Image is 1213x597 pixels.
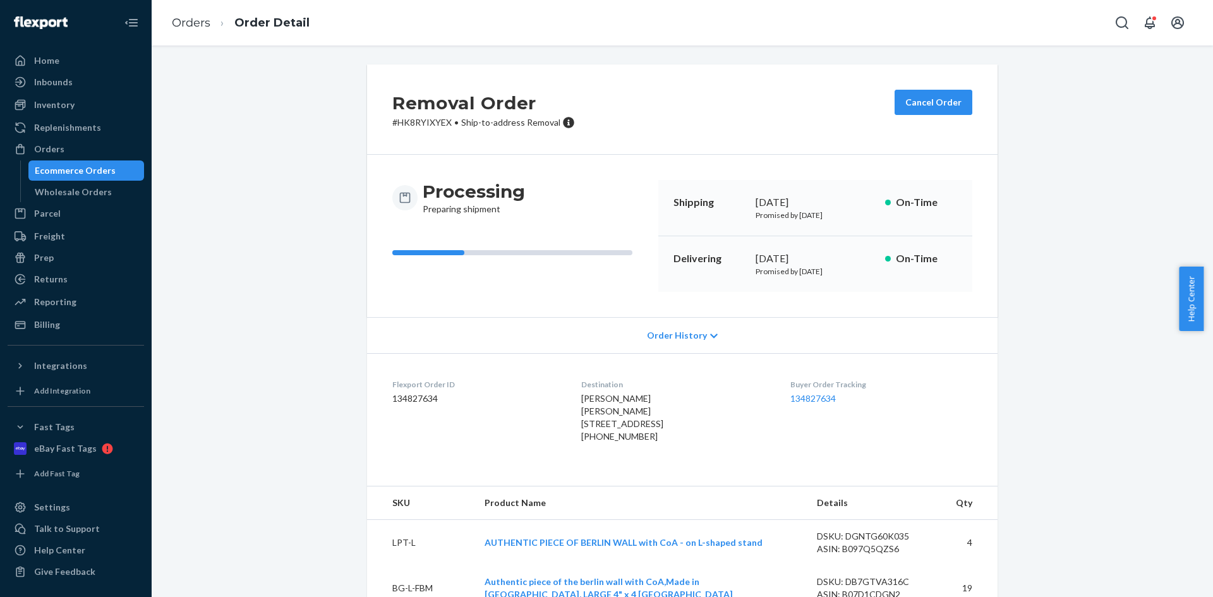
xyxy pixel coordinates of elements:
div: Wholesale Orders [35,186,112,198]
div: Add Integration [34,385,90,396]
div: Fast Tags [34,421,75,433]
a: Parcel [8,203,144,224]
a: Order Detail [234,16,310,30]
p: On-Time [896,251,957,266]
p: Delivering [673,251,745,266]
span: Order History [647,329,707,342]
a: Add Integration [8,381,144,401]
a: Billing [8,315,144,335]
a: 134827634 [790,393,836,404]
div: Billing [34,318,60,331]
td: LPT-L [367,520,474,566]
a: eBay Fast Tags [8,438,144,459]
span: • [454,117,459,128]
p: Promised by [DATE] [756,266,875,277]
div: Inventory [34,99,75,111]
span: Ship-to-address Removal [461,117,560,128]
button: Integrations [8,356,144,376]
a: Add Fast Tag [8,464,144,484]
button: Give Feedback [8,562,144,582]
dt: Destination [581,379,769,390]
img: Flexport logo [14,16,68,29]
a: Inventory [8,95,144,115]
a: Prep [8,248,144,268]
div: Orders [34,143,64,155]
button: Close Navigation [119,10,144,35]
div: [DATE] [756,251,875,266]
div: Freight [34,230,65,243]
a: Returns [8,269,144,289]
th: SKU [367,486,474,520]
a: Replenishments [8,118,144,138]
div: [PHONE_NUMBER] [581,430,769,443]
a: Home [8,51,144,71]
div: [DATE] [756,195,875,210]
span: [PERSON_NAME] [PERSON_NAME] [STREET_ADDRESS] [581,393,663,429]
dd: 134827634 [392,392,561,405]
a: Settings [8,497,144,517]
button: Open Search Box [1109,10,1135,35]
a: Help Center [8,540,144,560]
div: Settings [34,501,70,514]
button: Help Center [1179,267,1204,331]
div: Integrations [34,359,87,372]
td: 4 [946,520,998,566]
a: Reporting [8,292,144,312]
button: Talk to Support [8,519,144,539]
div: Parcel [34,207,61,220]
button: Cancel Order [895,90,972,115]
iframe: Öffnet ein Widget, in dem Sie mit einem unserer Kundenserviceagenten chatten können [1133,559,1200,591]
p: Promised by [DATE] [756,210,875,220]
th: Product Name [474,486,807,520]
th: Qty [946,486,998,520]
div: Replenishments [34,121,101,134]
a: Ecommerce Orders [28,160,145,181]
div: Home [34,54,59,67]
p: # HK8RYIXYEX [392,116,575,129]
button: Fast Tags [8,417,144,437]
a: Freight [8,226,144,246]
div: Reporting [34,296,76,308]
a: Orders [8,139,144,159]
a: Inbounds [8,72,144,92]
div: eBay Fast Tags [34,442,97,455]
a: Orders [172,16,210,30]
div: DSKU: DB7GTVA316C [817,576,936,588]
dt: Buyer Order Tracking [790,379,972,390]
div: Ecommerce Orders [35,164,116,177]
div: Returns [34,273,68,286]
div: Give Feedback [34,565,95,578]
div: DSKU: DGNTG60K035 [817,530,936,543]
div: Preparing shipment [423,180,525,215]
div: Talk to Support [34,522,100,535]
a: Wholesale Orders [28,182,145,202]
p: On-Time [896,195,957,210]
p: Shipping [673,195,745,210]
th: Details [807,486,946,520]
div: Add Fast Tag [34,468,80,479]
h3: Processing [423,180,525,203]
div: Help Center [34,544,85,557]
div: ASIN: B097Q5QZS6 [817,543,936,555]
button: Open notifications [1137,10,1162,35]
div: Prep [34,251,54,264]
div: Inbounds [34,76,73,88]
button: Open account menu [1165,10,1190,35]
dt: Flexport Order ID [392,379,561,390]
ol: breadcrumbs [162,4,320,42]
a: AUTHENTIC PIECE OF BERLIN WALL with CoA - on L-shaped stand [485,537,763,548]
h2: Removal Order [392,90,575,116]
